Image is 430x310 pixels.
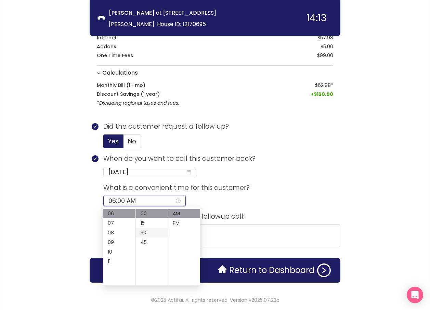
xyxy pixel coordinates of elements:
[103,218,135,228] div: 07
[108,196,175,206] input: 06:00 AM
[97,52,133,59] strong: One Time Fees
[92,155,99,162] span: check-circle
[136,237,168,247] div: 45
[186,170,191,175] span: close-circle
[136,209,168,218] div: 00
[109,9,155,17] strong: [PERSON_NAME]
[214,263,335,277] button: Return to Dashboard
[407,287,423,303] div: Open Intercom Messenger
[136,228,168,237] div: 30
[97,81,145,89] strong: Monthly Bill (1+ mo)
[108,137,119,145] span: Yes
[321,43,333,50] span: $5.00
[97,66,333,80] div: Calculations
[103,121,340,132] p: Did the customer request a follow up?
[103,209,135,218] div: 06
[157,20,206,28] span: House ID: 12170695
[168,218,200,228] div: PM
[97,34,117,41] strong: Internet
[168,209,200,218] div: AM
[98,15,105,22] span: phone
[103,183,340,193] p: What is a convenient time for this customer?
[108,167,185,177] input: 08/11/2025
[307,13,327,23] div: 14:13
[103,247,135,257] div: 10
[317,34,333,41] span: $57.98
[136,218,168,228] div: 15
[315,81,331,89] span: $62.98
[128,137,136,145] span: No
[97,90,160,98] strong: Discount Savings (1 year)
[109,9,216,28] span: at [STREET_ADDRESS][PERSON_NAME]
[97,100,179,106] em: *Excluding regional taxes and fees.
[103,228,135,237] div: 08
[103,257,135,266] div: 11
[102,68,138,77] strong: Calculations
[103,154,340,164] p: When do you want to call this customer back?
[311,90,333,98] span: $120.00
[92,123,99,130] span: check-circle
[97,43,116,50] strong: Addons
[97,71,101,75] span: right
[176,198,181,203] span: close-circle
[103,237,135,247] div: 09
[103,211,340,222] p: Please add notes for the next followup call:
[317,52,333,59] span: $99.00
